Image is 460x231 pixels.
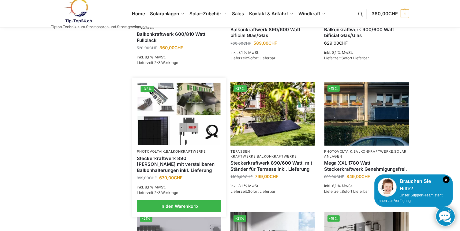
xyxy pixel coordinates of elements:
[154,190,178,195] span: 2-3 Werktage
[230,27,315,39] a: Balkonkraftwerk 890/600 Watt bificial Glas/Glas
[138,83,221,145] img: 860 Watt Komplett mit Balkonhalterung
[324,149,409,159] p: , ,
[230,82,315,146] a: -27%Steckerkraftwerk 890/600 Watt, mit Ständer für Terrasse inkl. Lieferung
[372,11,398,17] span: 360,00
[324,160,409,172] a: Mega XXL 1780 Watt Steckerkraftwerk Genehmigungsfrei.
[159,175,182,180] bdi: 679,00
[443,176,450,183] i: Schließen
[51,25,147,29] p: Tiptop Technik zum Stromsparen und Stromgewinnung
[174,45,183,50] span: CHF
[270,174,278,179] span: CHF
[372,5,409,23] a: 360,00CHF 1
[137,149,165,154] a: Photovoltaik
[166,149,206,154] a: Balkonkraftwerke
[149,176,157,180] span: CHF
[137,60,178,65] span: Lieferzeit:
[353,149,393,154] a: Balkonkraftwerke
[190,11,222,17] span: Solar-Zubehör
[324,149,352,154] a: Photovoltaik
[138,83,221,145] a: -32%860 Watt Komplett mit Balkonhalterung
[137,184,221,190] p: inkl. 8,1 % MwSt.
[149,46,157,50] span: CHF
[230,149,256,158] a: Terassen Kraftwerke
[342,56,369,60] span: Sofort Lieferbar
[378,178,397,197] img: Customer service
[232,11,244,17] span: Sales
[159,45,183,50] bdi: 360,00
[342,189,369,194] span: Sofort Lieferbar
[230,82,315,146] img: Steckerkraftwerk 890/600 Watt, mit Ständer für Terrasse inkl. Lieferung
[230,50,315,55] p: inkl. 8,1 % MwSt.
[324,56,369,60] span: Lieferzeit:
[137,149,221,154] p: ,
[137,54,221,60] p: inkl. 8,1 % MwSt.
[230,149,315,159] p: ,
[230,56,275,60] span: Lieferzeit:
[324,40,348,46] bdi: 629,00
[401,9,409,18] span: 1
[324,174,344,179] bdi: 999,00
[253,40,277,46] bdi: 589,00
[248,56,275,60] span: Sofort Lieferbar
[337,174,344,179] span: CHF
[378,178,450,192] div: Brauchen Sie Hilfe?
[268,40,277,46] span: CHF
[324,183,409,189] p: inkl. 8,1 % MwSt.
[230,183,315,189] p: inkl. 8,1 % MwSt.
[137,21,219,30] a: Solaranlagen
[257,154,297,158] a: Balkonkraftwerke
[324,82,409,146] img: 2 Balkonkraftwerke
[324,50,409,55] p: inkl. 8,1 % MwSt.
[245,174,252,179] span: CHF
[324,149,407,158] a: Solaranlagen
[137,31,221,43] a: Balkonkraftwerk 600/810 Watt Fullblack
[150,11,179,17] span: Solaranlagen
[137,190,178,195] span: Lieferzeit:
[137,46,157,50] bdi: 520,00
[255,174,278,179] bdi: 799,00
[230,160,315,172] a: Steckerkraftwerk 890/600 Watt, mit Ständer für Terrasse inkl. Lieferung
[230,41,251,46] bdi: 700,00
[324,189,369,194] span: Lieferzeit:
[243,41,251,46] span: CHF
[230,189,275,194] span: Lieferzeit:
[299,11,320,17] span: Windkraft
[174,175,182,180] span: CHF
[137,176,157,180] bdi: 999,00
[230,174,252,179] bdi: 1.100,00
[362,174,370,179] span: CHF
[137,200,221,212] a: In den Warenkorb legen: „Steckerkraftwerk 890 Watt mit verstellbaren Balkonhalterungen inkl. Lief...
[248,189,275,194] span: Sofort Lieferbar
[154,60,178,65] span: 2-3 Werktage
[347,174,370,179] bdi: 849,00
[249,11,288,17] span: Kontakt & Anfahrt
[324,82,409,146] a: -15%2 Balkonkraftwerke
[324,27,409,39] a: Balkonkraftwerk 900/600 Watt bificial Glas/Glas
[388,11,398,17] span: CHF
[378,193,443,203] span: Unser Support-Team steht Ihnen zur Verfügung
[339,40,348,46] span: CHF
[137,155,221,173] a: Steckerkraftwerk 890 Watt mit verstellbaren Balkonhalterungen inkl. Lieferung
